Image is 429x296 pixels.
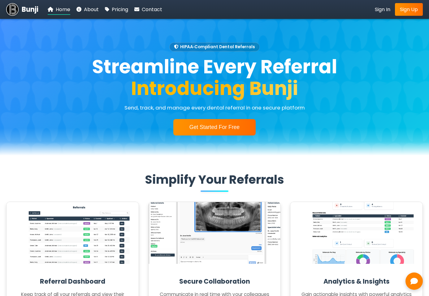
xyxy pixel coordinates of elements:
[48,173,381,187] h2: Simplify Your Referrals
[48,6,70,13] a: Home
[124,104,305,112] p: Send, track, and manage every dental referral in one secure platform
[155,277,275,286] h3: Secure Collaboration
[13,277,132,286] h3: Referral Dashboard
[84,6,99,13] span: About
[142,6,162,13] span: Contact
[400,6,418,13] span: Sign Up
[405,272,423,290] button: Open chat
[56,6,70,13] span: Home
[6,202,152,264] img: Referral Dashboard screenshot
[131,75,298,101] span: Introducing Bunji
[22,4,38,15] span: Bunji
[105,6,128,13] a: Pricing
[112,6,128,13] span: Pricing
[149,202,294,264] img: Secure Collaboration screenshot
[375,6,390,13] a: Sign In
[92,54,337,80] span: Streamline Every Referral
[173,119,256,135] button: Get Started For Free
[6,3,38,15] a: Bunji
[169,42,260,52] span: HIPAA‑Compliant Dental Referrals
[395,3,423,16] a: Sign Up
[6,3,19,15] img: Bunji Dental Referral Management
[297,277,416,286] h3: Analytics & Insights
[76,6,99,13] a: About
[134,6,162,13] a: Contact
